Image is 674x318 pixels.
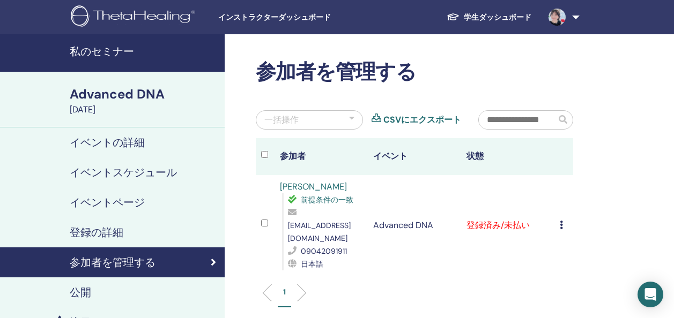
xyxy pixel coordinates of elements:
a: Advanced DNA[DATE] [63,85,225,116]
div: Advanced DNA [70,85,218,103]
div: 一括操作 [264,113,299,126]
span: インストラクターダッシュボード [218,12,379,23]
h4: イベントスケジュール [70,166,177,179]
div: Open Intercom Messenger [638,282,663,307]
h4: 登録の詳細 [70,226,123,239]
th: 参加者 [275,138,368,175]
h4: 私のセミナー [70,45,218,58]
span: 日本語 [301,259,323,269]
a: [PERSON_NAME] [280,181,347,192]
th: 状態 [461,138,554,175]
h4: イベントページ [70,196,145,209]
span: [EMAIL_ADDRESS][DOMAIN_NAME] [288,221,351,243]
a: CSVにエクスポート [383,113,461,126]
h4: 公開 [70,286,91,299]
h4: イベントの詳細 [70,136,145,149]
a: 学生ダッシュボード [438,7,540,27]
font: 学生ダッシュボード [464,12,531,22]
span: 前提条件の一致 [301,195,353,205]
img: graduation-cap-white.svg [447,12,460,21]
h4: 参加者を管理する [70,256,155,269]
div: [DATE] [70,103,218,116]
td: Advanced DNA [368,175,461,276]
img: logo.png [71,5,199,29]
h2: 参加者を管理する [256,60,573,85]
img: default.jpg [549,9,566,26]
p: 1 [283,286,286,298]
span: 09042091911 [301,246,347,256]
th: イベント [368,138,461,175]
